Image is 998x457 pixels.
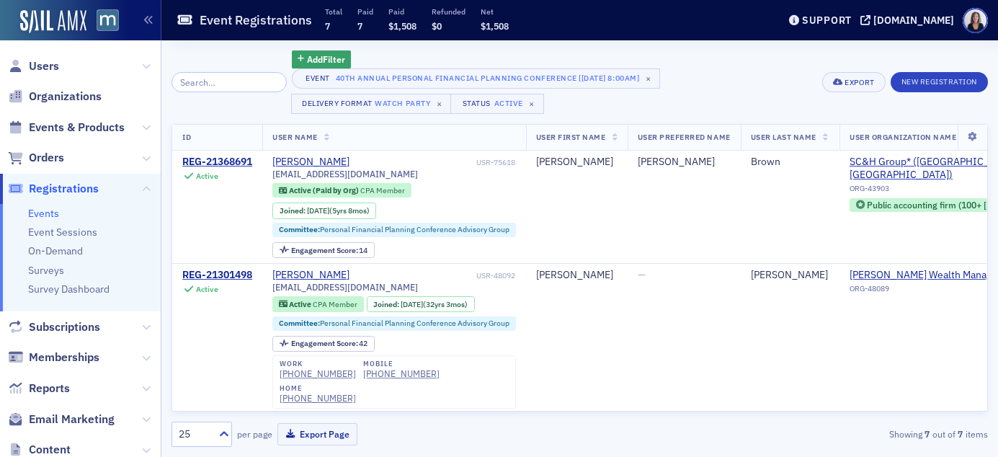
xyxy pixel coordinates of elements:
div: USR-48092 [352,271,516,280]
span: [EMAIL_ADDRESS][DOMAIN_NAME] [272,169,418,179]
button: AddFilter [292,50,351,68]
span: 7 [357,20,362,32]
span: Engagement Score : [291,338,360,348]
a: Memberships [8,350,99,365]
span: Profile [963,8,988,33]
span: [DATE] [401,299,423,309]
div: 14 [291,247,368,254]
a: Reports [8,381,70,396]
div: [DOMAIN_NAME] [873,14,954,27]
p: Paid [388,6,416,17]
a: Events & Products [8,120,125,136]
span: User Name [272,132,318,142]
div: [PERSON_NAME] [638,156,731,169]
div: USR-75618 [352,158,516,167]
a: REG-21368691 [182,156,252,169]
a: Committee:Personal Financial Planning Conference Advisory Group [279,319,509,328]
a: Orders [8,150,64,166]
div: Joined: 1993-07-06 00:00:00 [366,296,474,312]
button: [DOMAIN_NAME] [860,15,959,25]
div: Delivery Format [302,99,373,108]
span: Subscriptions [29,319,100,335]
div: 25 [179,427,210,442]
span: Reports [29,381,70,396]
span: $0 [432,20,442,32]
span: Registrations [29,181,99,197]
div: [PERSON_NAME] [536,156,618,169]
div: Event [303,74,333,83]
span: User Preferred Name [638,132,731,142]
a: Registrations [8,181,99,197]
div: Support [802,14,852,27]
a: [PHONE_NUMBER] [363,368,440,379]
button: Event40th Annual Personal Financial Planning Conference [[DATE] 8:00am]× [292,68,660,89]
span: — [638,268,646,281]
span: Add Filter [307,53,345,66]
span: CPA Member [313,299,357,309]
span: [DATE] [307,205,329,216]
div: [PHONE_NUMBER] [280,393,356,404]
span: Orders [29,150,64,166]
a: Active CPA Member [279,300,357,309]
a: Committee:Personal Financial Planning Conference Advisory Group [279,225,509,234]
img: SailAMX [20,10,86,33]
span: [EMAIL_ADDRESS][DOMAIN_NAME] [272,282,418,293]
p: Net [481,6,509,17]
a: View Homepage [86,9,119,34]
a: [PHONE_NUMBER] [280,368,356,379]
span: Memberships [29,350,99,365]
div: Active [196,285,218,294]
button: Export Page [277,423,357,445]
div: [PERSON_NAME] [536,269,618,282]
strong: 7 [955,427,966,440]
span: × [642,72,655,85]
div: Engagement Score: 14 [272,242,375,258]
span: Active (Paid by Org) [289,185,360,195]
div: Active: Active: CPA Member [272,296,364,312]
span: $1,508 [481,20,509,32]
div: (32yrs 3mos) [401,300,468,309]
span: × [433,97,446,110]
a: [PERSON_NAME] [272,269,349,282]
span: 7 [325,20,330,32]
button: Export [822,72,885,92]
div: Watch Party [375,96,430,110]
div: mobile [363,360,440,368]
span: Users [29,58,59,74]
h1: Event Registrations [200,12,312,29]
div: Active (Paid by Org): Active (Paid by Org): CPA Member [272,183,411,198]
a: On-Demand [28,244,83,257]
div: work [280,360,356,368]
span: Engagement Score : [291,245,360,255]
span: Committee : [279,224,320,234]
div: home [280,384,356,393]
span: User First Name [536,132,606,142]
span: Joined : [280,206,307,216]
a: Event Sessions [28,226,97,239]
span: Active [289,299,313,309]
div: Showing out of items [726,427,988,440]
span: Events & Products [29,120,125,136]
div: 42 [291,340,368,347]
button: Delivery FormatWatch Party× [291,94,451,114]
span: Organizations [29,89,102,105]
a: Survey Dashboard [28,283,110,296]
button: StatusActive× [450,94,544,114]
input: Search… [171,72,287,92]
span: Email Marketing [29,412,115,427]
div: Export [845,79,874,86]
span: Committee : [279,318,320,328]
a: Email Marketing [8,412,115,427]
span: User Organization Name [850,132,957,142]
span: × [525,97,538,110]
span: ID [182,132,191,142]
div: Committee: [272,316,516,331]
div: REG-21301498 [182,269,252,282]
label: per page [237,427,272,440]
span: Joined : [373,300,401,309]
